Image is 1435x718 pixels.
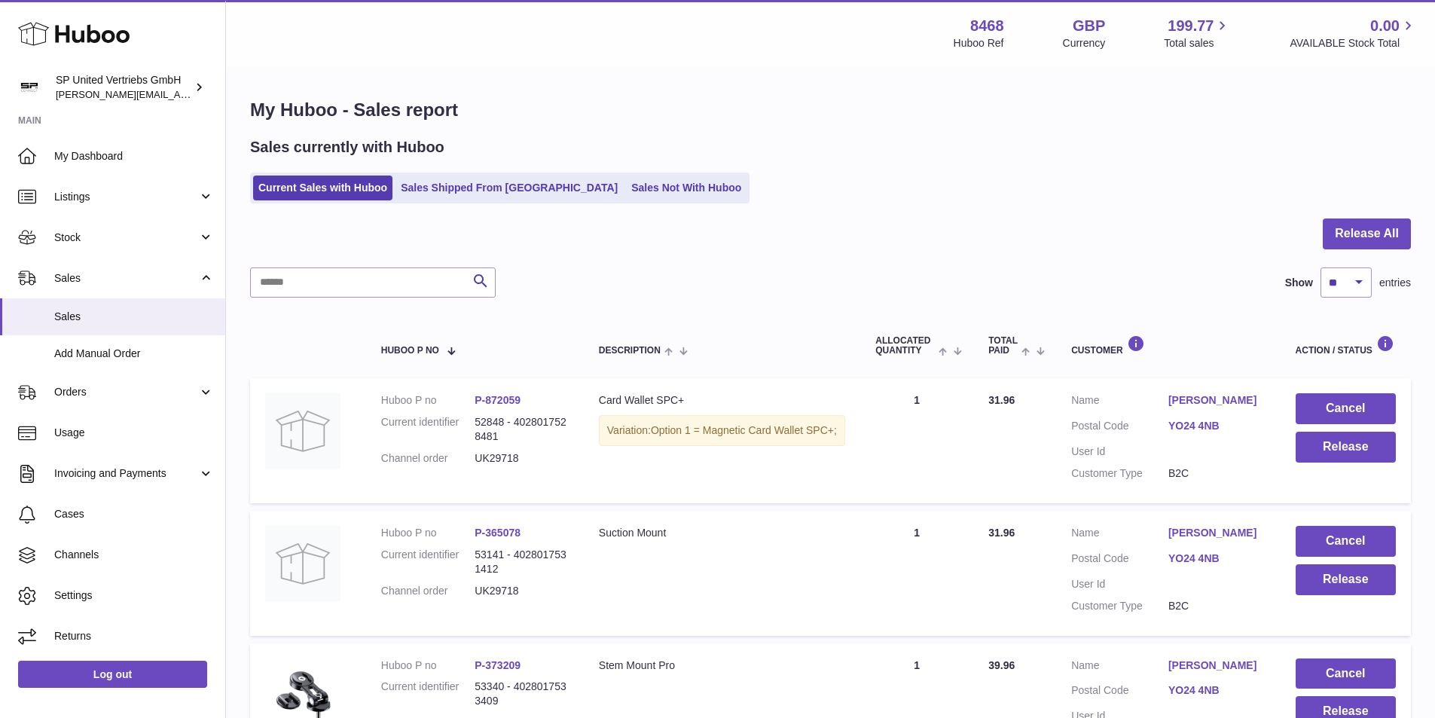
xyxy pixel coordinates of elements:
[265,393,340,469] img: no-photo.jpg
[1168,658,1266,673] a: [PERSON_NAME]
[1285,276,1313,290] label: Show
[54,231,198,245] span: Stock
[1071,526,1168,544] dt: Name
[1168,466,1266,481] dd: B2C
[1296,393,1396,424] button: Cancel
[1379,276,1411,290] span: entries
[1164,16,1231,50] a: 199.77 Total sales
[599,393,845,408] div: Card Wallet SPC+
[475,394,521,406] a: P-872059
[651,424,837,436] span: Option 1 = Magnetic Card Wallet SPC+;
[265,526,340,601] img: no-photo.jpg
[1168,419,1266,433] a: YO24 4NB
[250,98,1411,122] h1: My Huboo - Sales report
[1290,36,1417,50] span: AVAILABLE Stock Total
[1071,335,1265,356] div: Customer
[875,336,935,356] span: ALLOCATED Quantity
[1296,432,1396,463] button: Release
[626,176,747,200] a: Sales Not With Huboo
[475,415,569,444] dd: 52848 - 4028017528481
[1071,393,1168,411] dt: Name
[381,680,475,708] dt: Current identifier
[54,426,214,440] span: Usage
[18,661,207,688] a: Log out
[970,16,1004,36] strong: 8468
[475,548,569,576] dd: 53141 - 4028017531412
[381,526,475,540] dt: Huboo P no
[1168,526,1266,540] a: [PERSON_NAME]
[1071,658,1168,677] dt: Name
[54,190,198,204] span: Listings
[54,347,214,361] span: Add Manual Order
[988,527,1015,539] span: 31.96
[18,76,41,99] img: tim@sp-united.com
[475,527,521,539] a: P-365078
[1296,564,1396,595] button: Release
[1323,218,1411,249] button: Release All
[253,176,392,200] a: Current Sales with Huboo
[1071,419,1168,437] dt: Postal Code
[54,588,214,603] span: Settings
[1168,599,1266,613] dd: B2C
[54,271,198,286] span: Sales
[1370,16,1400,36] span: 0.00
[1168,393,1266,408] a: [PERSON_NAME]
[1296,335,1396,356] div: Action / Status
[1296,658,1396,689] button: Cancel
[54,507,214,521] span: Cases
[1168,683,1266,698] a: YO24 4NB
[1071,445,1168,459] dt: User Id
[1168,16,1214,36] span: 199.77
[54,629,214,643] span: Returns
[381,415,475,444] dt: Current identifier
[54,385,198,399] span: Orders
[988,659,1015,671] span: 39.96
[250,137,444,157] h2: Sales currently with Huboo
[1071,683,1168,701] dt: Postal Code
[599,346,661,356] span: Description
[381,658,475,673] dt: Huboo P no
[599,658,845,673] div: Stem Mount Pro
[475,584,569,598] dd: UK29718
[54,149,214,163] span: My Dashboard
[54,310,214,324] span: Sales
[56,73,191,102] div: SP United Vertriebs GmbH
[1296,526,1396,557] button: Cancel
[395,176,623,200] a: Sales Shipped From [GEOGRAPHIC_DATA]
[381,346,439,356] span: Huboo P no
[54,466,198,481] span: Invoicing and Payments
[1168,551,1266,566] a: YO24 4NB
[381,548,475,576] dt: Current identifier
[1290,16,1417,50] a: 0.00 AVAILABLE Stock Total
[954,36,1004,50] div: Huboo Ref
[54,548,214,562] span: Channels
[1071,599,1168,613] dt: Customer Type
[1164,36,1231,50] span: Total sales
[599,526,845,540] div: Suction Mount
[475,680,569,708] dd: 53340 - 4028017533409
[475,659,521,671] a: P-373209
[475,451,569,466] dd: UK29718
[381,584,475,598] dt: Channel order
[1071,551,1168,570] dt: Postal Code
[381,451,475,466] dt: Channel order
[860,511,973,636] td: 1
[599,415,845,446] div: Variation:
[1073,16,1105,36] strong: GBP
[988,394,1015,406] span: 31.96
[1063,36,1106,50] div: Currency
[988,336,1018,356] span: Total paid
[381,393,475,408] dt: Huboo P no
[56,88,302,100] span: [PERSON_NAME][EMAIL_ADDRESS][DOMAIN_NAME]
[1071,577,1168,591] dt: User Id
[860,378,973,503] td: 1
[1071,466,1168,481] dt: Customer Type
